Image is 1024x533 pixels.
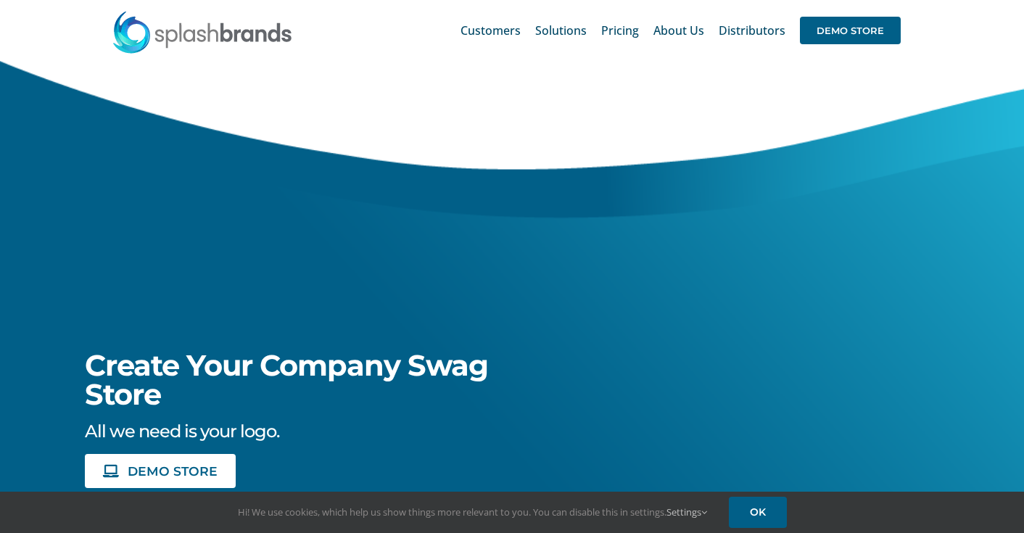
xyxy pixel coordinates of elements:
a: Customers [461,7,521,54]
a: OK [729,497,787,528]
a: Distributors [719,7,785,54]
a: Pricing [601,7,639,54]
img: SplashBrands.com Logo [112,10,293,54]
a: Settings [666,505,707,518]
a: DEMO STORE [85,454,236,488]
span: Solutions [535,25,587,36]
nav: Main Menu [461,7,901,54]
span: Hi! We use cookies, which help us show things more relevant to you. You can disable this in setti... [238,505,707,518]
span: DEMO STORE [800,17,901,44]
span: Distributors [719,25,785,36]
a: DEMO STORE [800,7,901,54]
span: All we need is your logo. [85,421,279,442]
span: About Us [653,25,704,36]
span: Create Your Company Swag Store [85,347,488,412]
span: Customers [461,25,521,36]
span: Pricing [601,25,639,36]
span: DEMO STORE [128,465,218,477]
